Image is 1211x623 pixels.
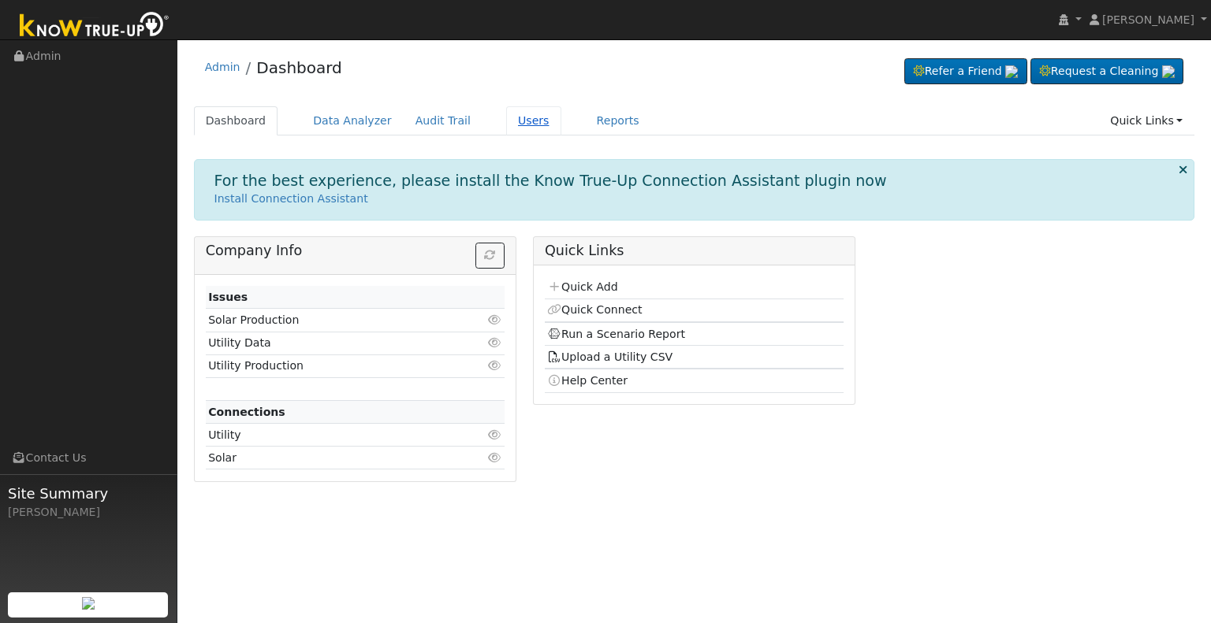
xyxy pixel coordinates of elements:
a: Dashboard [256,58,342,77]
td: Solar Production [206,309,456,332]
i: Click to view [488,360,502,371]
a: Run a Scenario Report [547,328,685,340]
a: Audit Trail [404,106,483,135]
a: Quick Add [547,280,617,293]
a: Dashboard [194,106,278,135]
img: retrieve [1162,65,1175,78]
a: Install Connection Assistant [214,192,368,205]
td: Utility Data [206,332,456,354]
i: Click to view [488,429,502,440]
strong: Issues [208,291,248,303]
strong: Connections [208,406,285,418]
td: Utility [206,424,456,447]
a: Refer a Friend [904,58,1027,85]
a: Help Center [547,374,628,387]
a: Request a Cleaning [1030,58,1183,85]
td: Utility Production [206,354,456,377]
i: Click to view [488,337,502,348]
img: retrieve [1005,65,1018,78]
img: retrieve [82,597,95,610]
a: Users [506,106,561,135]
div: [PERSON_NAME] [8,504,169,521]
h1: For the best experience, please install the Know True-Up Connection Assistant plugin now [214,172,887,190]
a: Quick Connect [547,303,642,316]
h5: Quick Links [545,243,844,259]
a: Reports [585,106,651,135]
td: Solar [206,447,456,469]
i: Click to view [488,452,502,463]
span: [PERSON_NAME] [1102,13,1194,26]
img: Know True-Up [12,9,177,44]
a: Data Analyzer [301,106,404,135]
a: Admin [205,61,240,73]
i: Click to view [488,314,502,325]
h5: Company Info [206,243,505,259]
a: Upload a Utility CSV [547,350,673,363]
span: Site Summary [8,483,169,504]
a: Quick Links [1098,106,1194,135]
